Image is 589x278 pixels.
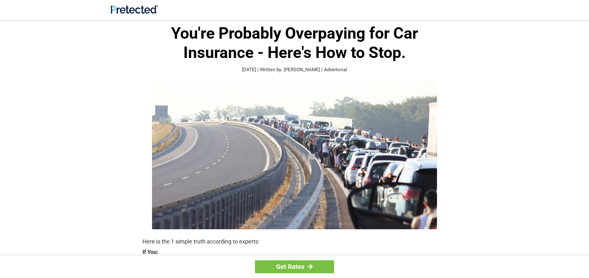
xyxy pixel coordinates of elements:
img: Site Logo [111,5,158,14]
p: [DATE] | Written by: [PERSON_NAME] | Advertorial [142,66,446,73]
h1: You're Probably Overpaying for Car Insurance - Here's How to Stop. [142,24,446,62]
p: Here is the 1 simple truth according to experts: [142,237,446,246]
a: Site Logo [111,9,158,15]
a: Get Rates [255,260,334,273]
strong: If You: [142,249,446,255]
